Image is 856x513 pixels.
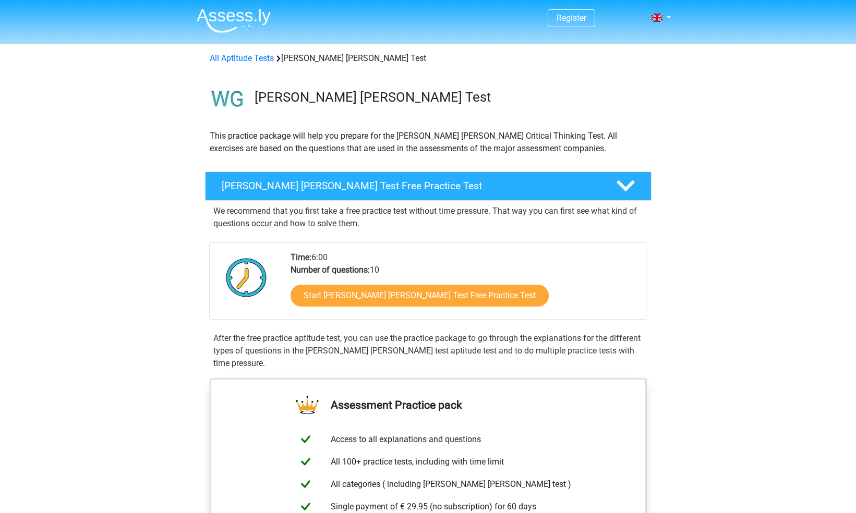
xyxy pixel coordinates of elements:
[255,89,643,105] h3: [PERSON_NAME] [PERSON_NAME] Test
[206,52,651,65] div: [PERSON_NAME] [PERSON_NAME] Test
[210,53,274,63] a: All Aptitude Tests
[283,251,646,319] div: 6:00 10
[222,180,599,192] h4: [PERSON_NAME] [PERSON_NAME] Test Free Practice Test
[213,205,643,230] p: We recommend that you first take a free practice test without time pressure. That way you can fir...
[291,265,370,275] b: Number of questions:
[291,285,549,307] a: Start [PERSON_NAME] [PERSON_NAME] Test Free Practice Test
[557,13,586,23] a: Register
[209,332,647,370] div: After the free practice aptitude test, you can use the practice package to go through the explana...
[206,77,250,121] img: watson glaser test
[197,8,271,33] img: Assessly
[201,172,656,201] a: [PERSON_NAME] [PERSON_NAME] Test Free Practice Test
[220,251,273,303] img: Clock
[210,130,647,155] p: This practice package will help you prepare for the [PERSON_NAME] [PERSON_NAME] Critical Thinking...
[291,252,311,262] b: Time:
